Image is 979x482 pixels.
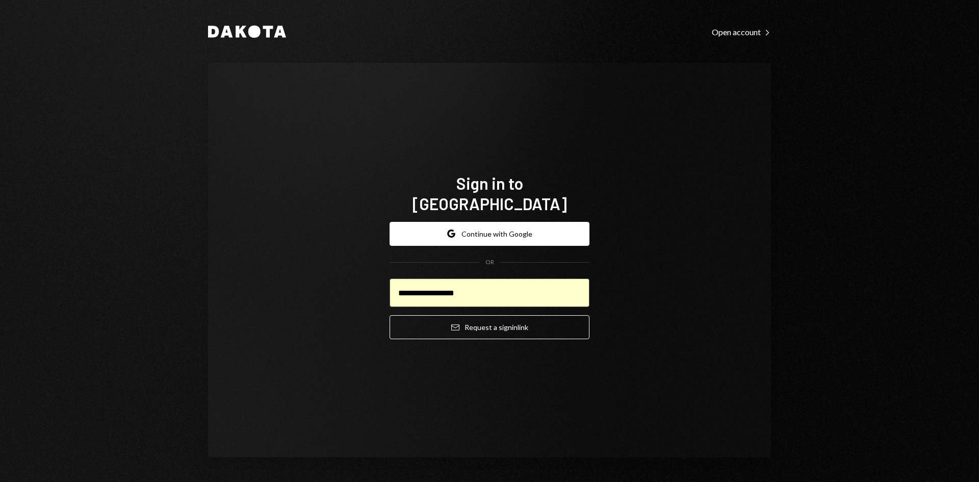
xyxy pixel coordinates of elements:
[390,222,589,246] button: Continue with Google
[390,315,589,339] button: Request a signinlink
[712,27,771,37] div: Open account
[712,26,771,37] a: Open account
[390,173,589,214] h1: Sign in to [GEOGRAPHIC_DATA]
[485,258,494,267] div: OR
